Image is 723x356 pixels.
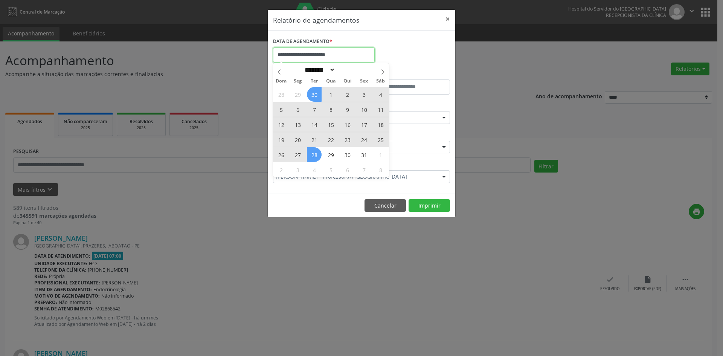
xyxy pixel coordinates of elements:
span: Setembro 28, 2025 [274,87,288,102]
span: Qua [323,79,339,84]
span: Outubro 8, 2025 [323,102,338,117]
span: Outubro 14, 2025 [307,117,322,132]
label: DATA DE AGENDAMENTO [273,36,332,47]
span: Outubro 3, 2025 [357,87,371,102]
span: Outubro 19, 2025 [274,132,288,147]
span: Outubro 25, 2025 [373,132,388,147]
span: Outubro 16, 2025 [340,117,355,132]
span: Outubro 29, 2025 [323,147,338,162]
span: Outubro 26, 2025 [274,147,288,162]
select: Month [302,66,335,74]
span: Outubro 10, 2025 [357,102,371,117]
span: Outubro 28, 2025 [307,147,322,162]
span: Dom [273,79,290,84]
span: Outubro 6, 2025 [290,102,305,117]
span: Outubro 5, 2025 [274,102,288,117]
span: Ter [306,79,323,84]
button: Imprimir [409,199,450,212]
span: Outubro 7, 2025 [307,102,322,117]
span: Novembro 2, 2025 [274,162,288,177]
span: Outubro 12, 2025 [274,117,288,132]
span: Outubro 22, 2025 [323,132,338,147]
span: Outubro 1, 2025 [323,87,338,102]
input: Year [335,66,360,74]
h5: Relatório de agendamentos [273,15,359,25]
span: Novembro 8, 2025 [373,162,388,177]
span: Novembro 1, 2025 [373,147,388,162]
button: Cancelar [365,199,406,212]
span: Outubro 18, 2025 [373,117,388,132]
span: Setembro 29, 2025 [290,87,305,102]
span: Novembro 6, 2025 [340,162,355,177]
span: Seg [290,79,306,84]
span: Outubro 17, 2025 [357,117,371,132]
span: Outubro 15, 2025 [323,117,338,132]
span: Outubro 9, 2025 [340,102,355,117]
span: Qui [339,79,356,84]
span: Novembro 4, 2025 [307,162,322,177]
span: Setembro 30, 2025 [307,87,322,102]
span: Outubro 20, 2025 [290,132,305,147]
span: Outubro 31, 2025 [357,147,371,162]
span: Novembro 7, 2025 [357,162,371,177]
span: Outubro 11, 2025 [373,102,388,117]
span: Outubro 23, 2025 [340,132,355,147]
span: Outubro 2, 2025 [340,87,355,102]
span: Novembro 5, 2025 [323,162,338,177]
button: Close [440,10,455,28]
span: Outubro 24, 2025 [357,132,371,147]
span: Outubro 21, 2025 [307,132,322,147]
label: ATÉ [363,68,450,79]
span: Sex [356,79,372,84]
span: Outubro 13, 2025 [290,117,305,132]
span: Sáb [372,79,389,84]
span: Outubro 30, 2025 [340,147,355,162]
span: Outubro 27, 2025 [290,147,305,162]
span: Novembro 3, 2025 [290,162,305,177]
span: Outubro 4, 2025 [373,87,388,102]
